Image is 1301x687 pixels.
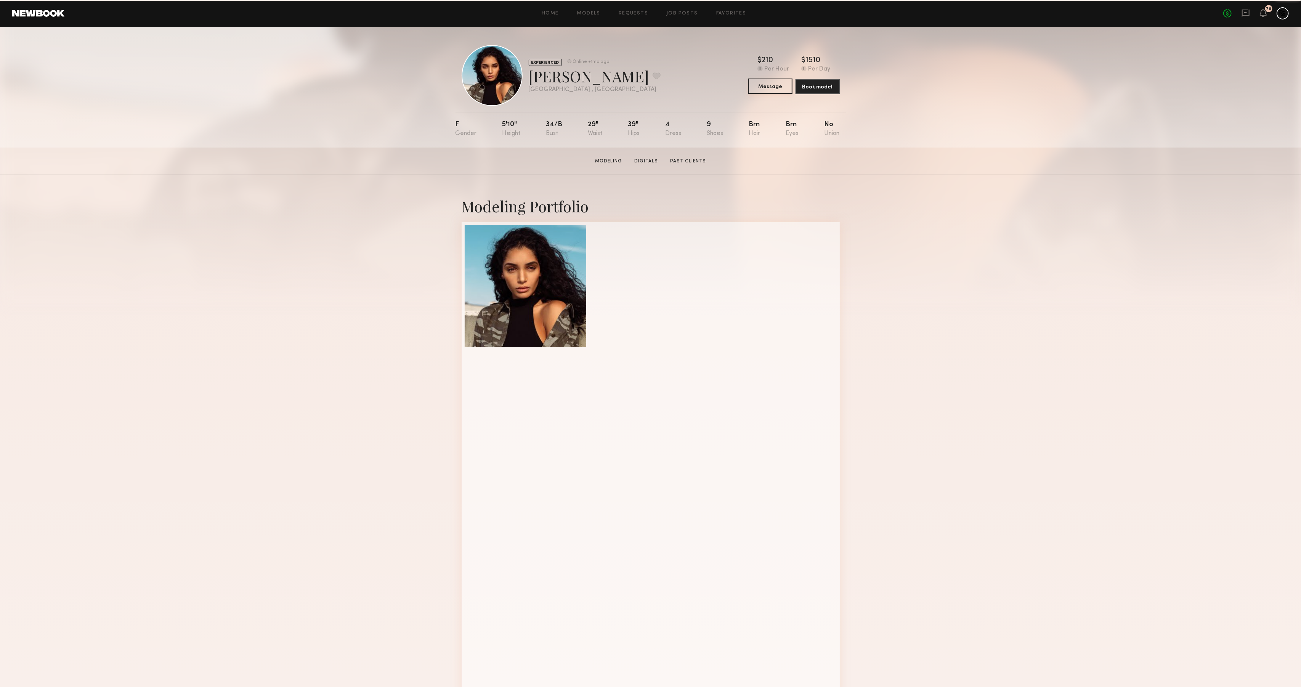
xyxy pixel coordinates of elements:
div: F [456,121,477,137]
div: 39" [628,121,640,137]
div: 5'10" [502,121,521,137]
div: EXPERIENCED [529,59,562,66]
div: Online +1mo ago [573,59,610,64]
a: Favorites [716,11,746,16]
div: 78 [1266,7,1272,11]
a: Home [542,11,559,16]
div: $ [801,57,805,64]
div: Brn [786,121,799,137]
div: 34/b [546,121,563,137]
a: Modeling [592,158,625,165]
button: Message [748,79,792,94]
a: Models [577,11,600,16]
a: Digitals [631,158,661,165]
div: [GEOGRAPHIC_DATA] , [GEOGRAPHIC_DATA] [529,87,661,93]
div: 4 [666,121,682,137]
div: $ [757,57,762,64]
div: [PERSON_NAME] [529,66,661,86]
div: 9 [707,121,723,137]
button: Book model [796,79,840,94]
a: Past Clients [667,158,709,165]
div: Per Day [808,66,830,73]
a: Requests [619,11,648,16]
div: Modeling Portfolio [462,196,840,216]
div: 29" [588,121,603,137]
div: 210 [762,57,773,64]
a: Job Posts [666,11,698,16]
div: No [825,121,840,137]
div: 1510 [805,57,820,64]
div: Per Hour [764,66,789,73]
div: Brn [749,121,760,137]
